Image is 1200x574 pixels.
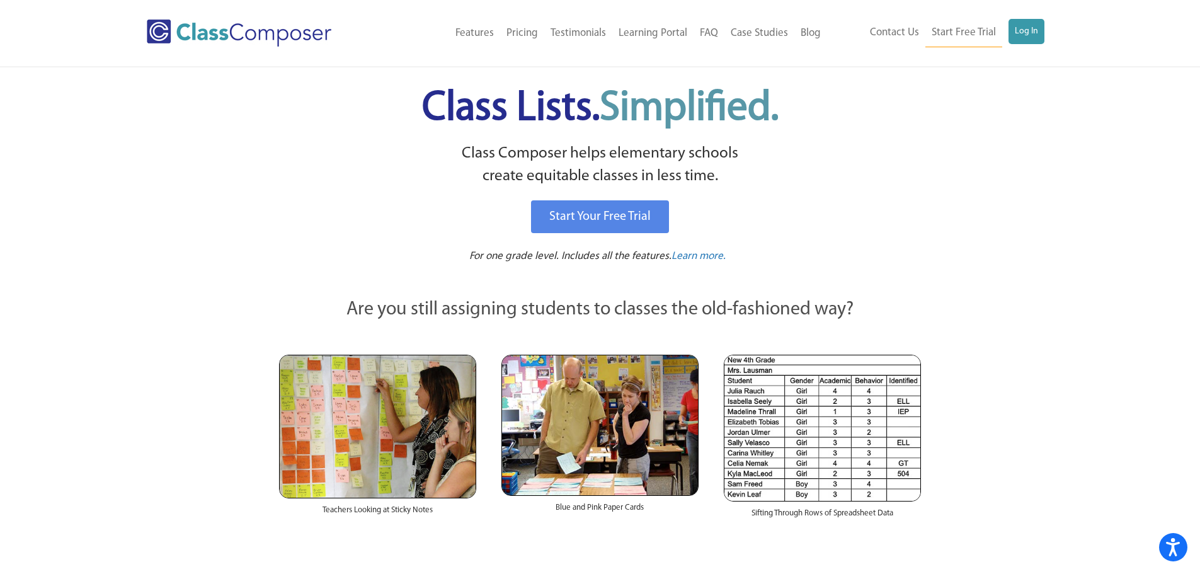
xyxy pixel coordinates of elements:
a: Start Free Trial [925,19,1002,47]
a: Learning Portal [612,20,694,47]
nav: Header Menu [383,20,827,47]
div: Blue and Pink Paper Cards [501,496,699,526]
nav: Header Menu [827,19,1044,47]
p: Are you still assigning students to classes the old-fashioned way? [279,296,922,324]
a: Case Studies [724,20,794,47]
p: Class Composer helps elementary schools create equitable classes in less time. [277,142,923,188]
a: Log In [1009,19,1044,44]
a: Testimonials [544,20,612,47]
a: FAQ [694,20,724,47]
span: Simplified. [600,88,779,129]
span: Start Your Free Trial [549,210,651,223]
a: Pricing [500,20,544,47]
a: Blog [794,20,827,47]
a: Contact Us [864,19,925,47]
img: Class Composer [147,20,331,47]
img: Teachers Looking at Sticky Notes [279,355,476,498]
span: Class Lists. [422,88,779,129]
a: Start Your Free Trial [531,200,669,233]
div: Teachers Looking at Sticky Notes [279,498,476,529]
a: Features [449,20,500,47]
span: For one grade level. Includes all the features. [469,251,671,261]
div: Sifting Through Rows of Spreadsheet Data [724,502,921,532]
img: Spreadsheets [724,355,921,502]
img: Blue and Pink Paper Cards [501,355,699,495]
a: Learn more. [671,249,726,265]
span: Learn more. [671,251,726,261]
